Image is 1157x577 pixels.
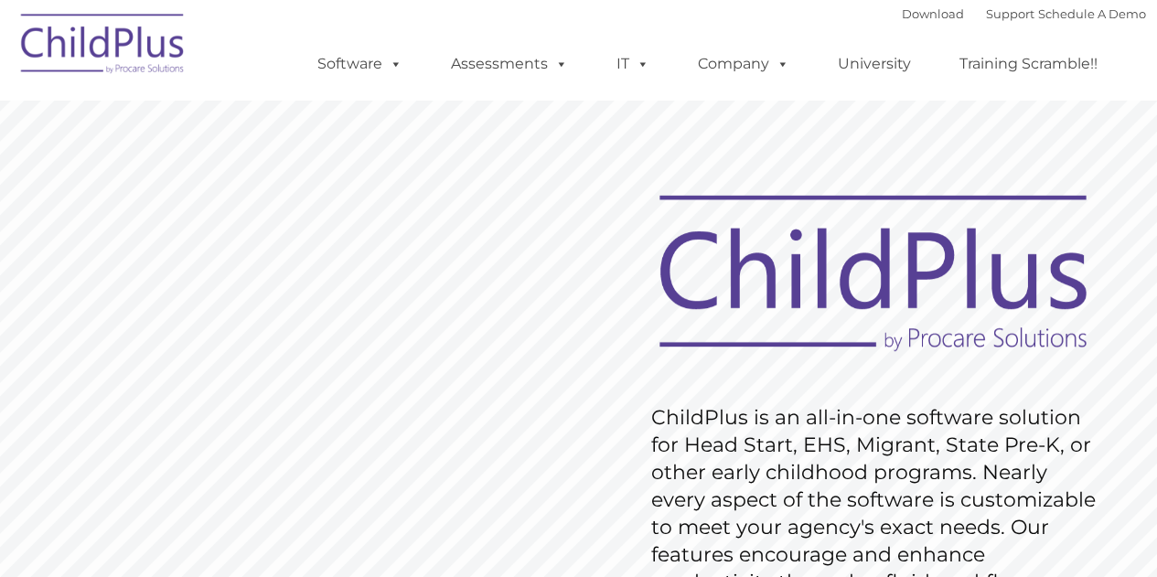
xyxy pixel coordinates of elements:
[299,46,421,82] a: Software
[902,6,1146,21] font: |
[986,6,1034,21] a: Support
[12,1,195,92] img: ChildPlus by Procare Solutions
[1038,6,1146,21] a: Schedule A Demo
[598,46,668,82] a: IT
[820,46,929,82] a: University
[433,46,586,82] a: Assessments
[680,46,808,82] a: Company
[902,6,964,21] a: Download
[941,46,1116,82] a: Training Scramble!!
